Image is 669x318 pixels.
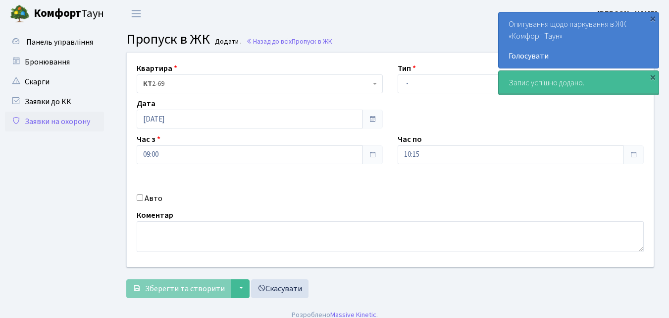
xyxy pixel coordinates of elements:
b: [PERSON_NAME] [597,8,657,19]
a: Панель управління [5,32,104,52]
div: × [648,72,658,82]
span: Зберегти та створити [145,283,225,294]
button: Переключити навігацію [124,5,149,22]
span: <b>КТ</b>&nbsp;&nbsp;&nbsp;&nbsp;2-69 [143,79,370,89]
button: Зберегти та створити [126,279,231,298]
a: Назад до всіхПропуск в ЖК [246,37,332,46]
a: Заявки до КК [5,92,104,112]
label: Тип [398,63,416,74]
label: Квартира [137,63,177,74]
span: <b>КТ</b>&nbsp;&nbsp;&nbsp;&nbsp;2-69 [137,74,383,93]
a: Скарги [5,72,104,92]
label: Час по [398,133,422,145]
a: Голосувати [509,50,649,62]
div: × [648,13,658,23]
label: Коментар [137,209,173,221]
label: Авто [145,192,162,204]
img: logo.png [10,4,30,24]
a: Бронювання [5,52,104,72]
span: Пропуск в ЖК [126,29,210,49]
a: [PERSON_NAME] [597,8,657,20]
label: Час з [137,133,160,145]
b: КТ [143,79,152,89]
span: Таун [34,5,104,22]
div: Запис успішно додано. [499,71,659,95]
b: Комфорт [34,5,81,21]
a: Заявки на охорону [5,112,104,131]
label: Дата [137,98,155,110]
span: Панель управління [26,37,93,48]
span: Пропуск в ЖК [292,37,332,46]
div: Опитування щодо паркування в ЖК «Комфорт Таун» [499,12,659,68]
small: Додати . [213,38,242,46]
a: Скасувати [251,279,309,298]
